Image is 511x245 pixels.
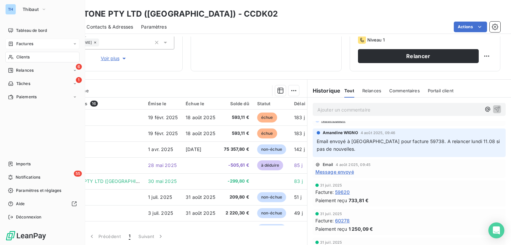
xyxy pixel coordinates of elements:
div: Échue le [186,101,216,106]
span: Relances [362,88,381,93]
span: Message envoyé [315,168,354,175]
span: 59620 [335,189,350,196]
span: 18 août 2025 [186,130,215,136]
span: Paramètres [141,24,167,30]
span: non-échue [257,208,286,218]
span: 31 juil. 2025 [320,240,342,244]
button: Voir plus [54,55,174,62]
span: Clients [16,54,30,60]
a: Aide [5,199,80,209]
span: 51 j [294,194,301,200]
button: 1 [125,229,134,243]
span: 209,80 € [224,194,249,201]
span: à déduire [257,160,283,170]
span: Paramètres et réglages [16,188,61,194]
span: 16 [90,101,98,107]
span: Facture : [315,189,334,196]
span: non-échue [257,224,286,234]
span: -505,61 € [224,162,249,169]
div: Solde dû [224,101,249,106]
span: non-échue [257,144,286,154]
span: Tout [344,88,354,93]
span: Imports [16,161,31,167]
button: Suivant [134,229,168,243]
span: Voir plus [101,55,127,62]
span: Paiement reçu [315,197,347,204]
span: 1 juil. 2025 [148,194,172,200]
span: Commentaires [389,88,420,93]
span: 1 250,09 € [349,225,373,232]
span: VIR CDK STONE PTY LTD ([GEOGRAPHIC_DATA]) /F58993 DEJA REGLE [46,178,207,184]
span: Déconnexion [16,214,42,220]
span: Paiement reçu [315,225,347,232]
a: 6Relances [5,65,80,76]
button: Relancer [358,49,479,63]
h6: Historique [307,87,341,95]
h3: CDK STONE PTY LTD ([GEOGRAPHIC_DATA]) - CCDK02 [59,8,278,20]
span: Facture : [315,217,334,224]
a: Tableau de bord [5,25,80,36]
span: 19 févr. 2025 [148,115,178,120]
span: Thibaut [23,7,39,12]
span: 183 j [294,130,305,136]
div: Open Intercom Messenger [488,222,504,238]
span: 85 j [294,162,302,168]
span: 75 357,80 € [224,146,249,153]
button: Actions [454,22,487,32]
span: Notifications [16,174,40,180]
span: 31 juil. 2025 [320,183,342,187]
span: 18 août 2025 [186,115,215,120]
span: 4 août 2025, 09:45 [336,163,371,167]
span: Tâches [16,81,30,87]
span: 6 [76,64,82,70]
span: échue [257,113,277,122]
span: Amandine WIGNO [323,130,358,136]
input: Ajouter une valeur [99,40,104,45]
span: 31 juil. 2025 [320,212,342,216]
a: Factures [5,39,80,49]
span: Contacts & Adresses [86,24,133,30]
span: 593,11 € [224,130,249,137]
a: Paiements [5,92,80,102]
span: 593,11 € [224,114,249,121]
a: 1Tâches [5,78,80,89]
span: Aide [16,201,25,207]
img: Logo LeanPay [5,230,47,241]
a: Clients [5,52,80,62]
span: 1 [76,77,82,83]
span: 31 août 2025 [186,194,215,200]
span: [DATE] [186,146,201,152]
span: 3 juil. 2025 [148,210,173,216]
span: 183 j [294,115,305,120]
span: 1 avr. 2025 [148,146,173,152]
span: non-échue [257,192,286,202]
span: 19 févr. 2025 [148,130,178,136]
span: 31 août 2025 [186,210,215,216]
span: 55 [74,171,82,177]
span: -299,80 € [224,178,249,185]
span: Factures [16,41,33,47]
div: Pièces comptables [46,101,140,107]
span: Niveau 1 [367,37,385,42]
span: 28 mai 2025 [148,162,177,168]
span: 30 mai 2025 [148,178,177,184]
span: 83 j [294,178,303,184]
span: 4 août 2025, 09:46 [361,131,396,135]
span: Relances [16,67,34,73]
div: Délai [294,101,312,106]
span: Portail client [428,88,453,93]
span: Email envoyé à [GEOGRAPHIC_DATA] pour facture 59738. A relancer lundi 11.08 si pas de nouvelles. [317,138,501,152]
a: Paramètres et réglages [5,185,80,196]
div: Statut [257,101,286,106]
div: Émise le [148,101,178,106]
span: Paiements [16,94,37,100]
span: 142 j [294,146,305,152]
span: 2 220,30 € [224,210,249,216]
button: Précédent [85,229,125,243]
span: Tableau de bord [16,28,47,34]
span: 49 j [294,210,303,216]
a: Imports [5,159,80,169]
span: échue [257,128,277,138]
span: 1 [129,233,130,240]
span: 733,81 € [349,197,369,204]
